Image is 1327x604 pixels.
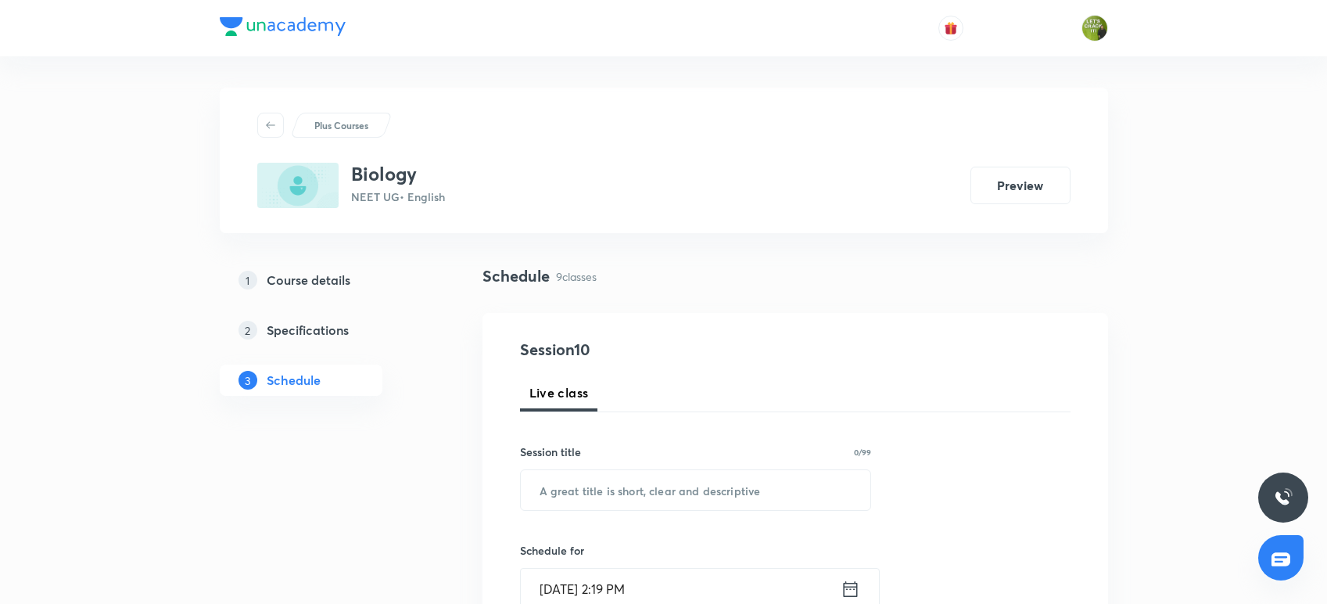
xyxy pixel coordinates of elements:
[520,444,581,460] h6: Session title
[970,167,1071,204] button: Preview
[854,448,871,456] p: 0/99
[220,17,346,40] a: Company Logo
[239,321,257,340] p: 2
[220,315,432,346] a: 2Specifications
[482,264,550,288] h4: Schedule
[944,21,958,35] img: avatar
[314,118,368,132] p: Plus Courses
[520,542,872,559] h6: Schedule for
[351,189,445,205] p: NEET UG • English
[267,271,350,289] h5: Course details
[529,383,589,402] span: Live class
[239,271,257,289] p: 1
[1274,488,1293,507] img: ttu
[1081,15,1108,41] img: Gaurav Uppal
[220,17,346,36] img: Company Logo
[520,338,805,361] h4: Session 10
[521,470,871,510] input: A great title is short, clear and descriptive
[239,371,257,390] p: 3
[257,163,339,208] img: E569DBFB-BCF2-476A-A107-7C922D21D4ED_plus.png
[220,264,432,296] a: 1Course details
[938,16,963,41] button: avatar
[351,163,445,185] h3: Biology
[267,321,349,340] h5: Specifications
[267,371,321,390] h5: Schedule
[556,268,597,285] p: 9 classes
